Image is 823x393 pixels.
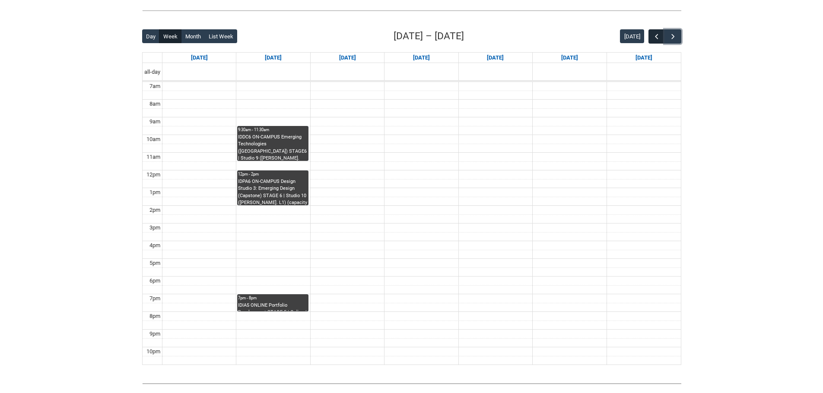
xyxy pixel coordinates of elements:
a: Go to September 19, 2025 [559,53,580,63]
div: 12pm [145,170,162,179]
div: 8am [148,100,162,108]
img: REDU_GREY_LINE [142,6,681,15]
div: 2pm [148,206,162,214]
div: 6pm [148,277,162,285]
a: Go to September 20, 2025 [634,53,654,63]
div: 10pm [145,347,162,356]
button: [DATE] [620,29,644,43]
button: Week [159,29,181,43]
div: 10am [145,135,162,144]
img: REDU_GREY_LINE [142,379,681,388]
div: IDIA5 ONLINE Portfolio Development STAGE 5 | Online | [PERSON_NAME] [238,302,307,311]
div: 8pm [148,312,162,321]
div: 5pm [148,259,162,267]
div: 9am [148,117,162,126]
div: 4pm [148,241,162,250]
button: Next Week [664,29,681,44]
div: 7pm [148,294,162,303]
div: IDDC6 ON-CAMPUS Emerging Technologies ([GEOGRAPHIC_DATA]) STAGE6 | Studio 9 ([PERSON_NAME]. L1) (... [238,134,307,161]
button: List Week [204,29,237,43]
div: 9pm [148,330,162,338]
a: Go to September 15, 2025 [263,53,283,63]
div: 1pm [148,188,162,197]
span: all-day [143,68,162,76]
button: Month [181,29,205,43]
div: 9:30am - 11:30am [238,127,307,133]
div: 12pm - 2pm [238,171,307,177]
div: 3pm [148,223,162,232]
div: 7am [148,82,162,91]
a: Go to September 14, 2025 [189,53,210,63]
a: Go to September 18, 2025 [485,53,505,63]
button: Day [142,29,160,43]
a: Go to September 16, 2025 [337,53,358,63]
button: Previous Week [648,29,665,44]
a: Go to September 17, 2025 [411,53,432,63]
h2: [DATE] – [DATE] [394,29,464,44]
div: 7pm - 8pm [238,295,307,301]
div: 11am [145,153,162,161]
div: IDPA6 ON-CAMPUS Design Studio 3: Emerging Design (Capstone) STAGE 6 | Studio 10 ([PERSON_NAME]. L... [238,178,307,205]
